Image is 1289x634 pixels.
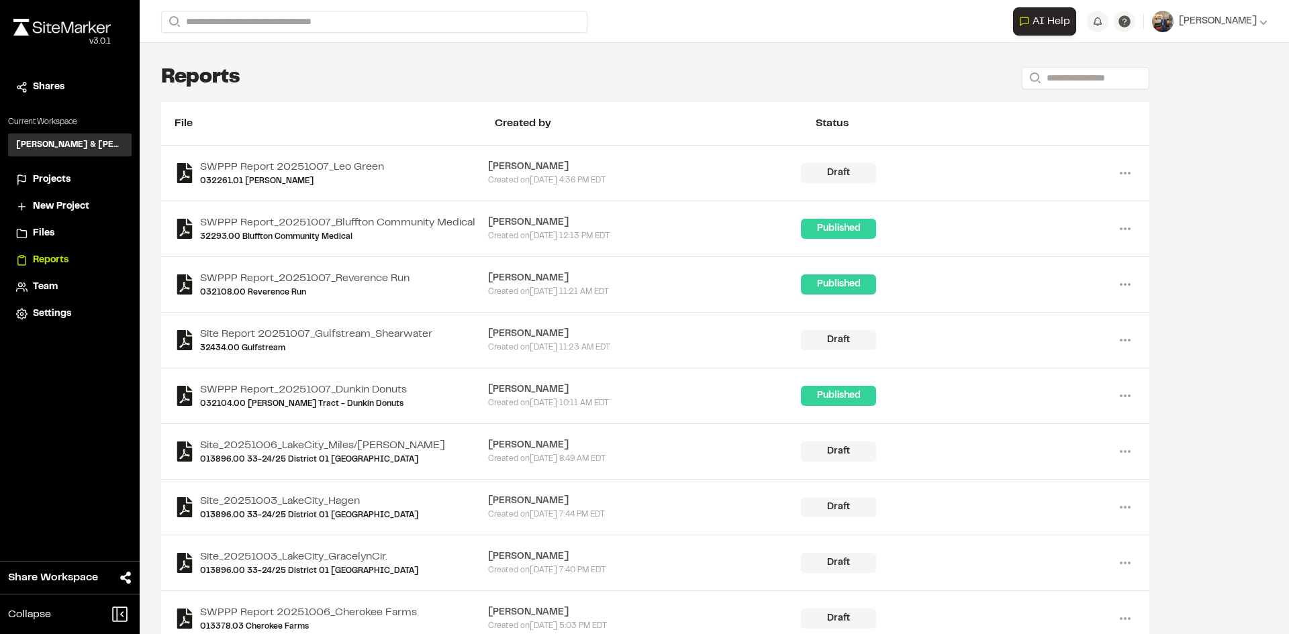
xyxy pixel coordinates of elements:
[801,497,876,517] div: Draft
[801,553,876,573] div: Draft
[33,253,68,268] span: Reports
[8,570,98,586] span: Share Workspace
[488,453,802,465] div: Created on [DATE] 8:49 AM EDT
[200,509,418,521] a: 013896.00 33-24/25 District 01 [GEOGRAPHIC_DATA]
[200,326,432,342] a: Site Report 20251007_Gulfstream_Shearwater
[33,172,70,187] span: Projects
[488,215,802,230] div: [PERSON_NAME]
[16,226,124,241] a: Files
[801,274,876,295] div: Published
[33,199,89,214] span: New Project
[488,605,802,620] div: [PERSON_NAME]
[488,564,802,576] div: Created on [DATE] 7:40 PM EDT
[801,330,876,350] div: Draft
[200,175,384,187] a: 032261.01 [PERSON_NAME]
[1152,11,1174,32] img: User
[16,172,124,187] a: Projects
[175,115,495,131] div: File
[488,327,802,341] div: [PERSON_NAME]
[13,36,111,48] div: Oh geez...please don't...
[488,438,802,453] div: [PERSON_NAME]
[33,280,58,295] span: Team
[488,341,802,354] div: Created on [DATE] 11:23 AM EDT
[1033,13,1070,30] span: AI Help
[33,80,64,95] span: Shares
[801,219,876,239] div: Published
[16,139,124,151] h3: [PERSON_NAME] & [PERSON_NAME] Inc.
[33,307,71,321] span: Settings
[16,307,124,321] a: Settings
[161,11,185,33] button: Search
[1013,7,1082,36] div: Open AI Assistant
[200,215,475,231] a: SWPPP Report_20251007_Bluffton Community Medical
[200,270,410,286] a: SWPPP Report_20251007_Reverence Run
[816,115,1136,131] div: Status
[801,163,876,183] div: Draft
[495,115,815,131] div: Created by
[200,604,417,621] a: SWPPP Report 20251006_Cherokee Farms
[488,494,802,509] div: [PERSON_NAME]
[488,549,802,564] div: [PERSON_NAME]
[801,441,876,462] div: Draft
[488,160,802,174] div: [PERSON_NAME]
[13,19,111,36] img: rebrand.png
[16,253,124,268] a: Reports
[200,565,418,577] a: 013896.00 33-24/25 District 01 [GEOGRAPHIC_DATA]
[1013,7,1076,36] button: Open AI Assistant
[801,609,876,629] div: Draft
[200,549,418,565] a: Site_20251003_LakeCity_GracelynCir.
[488,230,802,242] div: Created on [DATE] 12:13 PM EDT
[488,174,802,187] div: Created on [DATE] 4:36 PM EDT
[16,280,124,295] a: Team
[200,286,410,299] a: 032108.00 Reverence Run
[200,382,407,398] a: SWPPP Report_20251007_Dunkin Donuts
[801,386,876,406] div: Published
[488,286,802,298] div: Created on [DATE] 11:21 AM EDT
[8,606,51,623] span: Collapse
[161,64,240,91] h1: Reports
[16,199,124,214] a: New Project
[200,159,384,175] a: SWPPP Report 20251007_Leo Green
[1179,14,1257,29] span: [PERSON_NAME]
[1022,67,1046,89] button: Search
[200,493,418,509] a: Site_20251003_LakeCity_Hagen
[200,621,417,633] a: 013378.03 Cherokee Farms
[200,342,432,354] a: 32434.00 Gulfstream
[488,509,802,521] div: Created on [DATE] 7:44 PM EDT
[488,620,802,632] div: Created on [DATE] 5:03 PM EDT
[488,382,802,397] div: [PERSON_NAME]
[16,80,124,95] a: Shares
[200,454,445,466] a: 013896.00 33-24/25 District 01 [GEOGRAPHIC_DATA]
[8,116,132,128] p: Current Workspace
[200,231,475,243] a: 32293.00 Bluffton Community Medical
[200,437,445,454] a: Site_20251006_LakeCity_Miles/[PERSON_NAME]
[200,398,407,410] a: 032104.00 [PERSON_NAME] Tract - Dunkin Donuts
[1152,11,1268,32] button: [PERSON_NAME]
[33,226,54,241] span: Files
[488,397,802,409] div: Created on [DATE] 10:11 AM EDT
[488,271,802,286] div: [PERSON_NAME]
